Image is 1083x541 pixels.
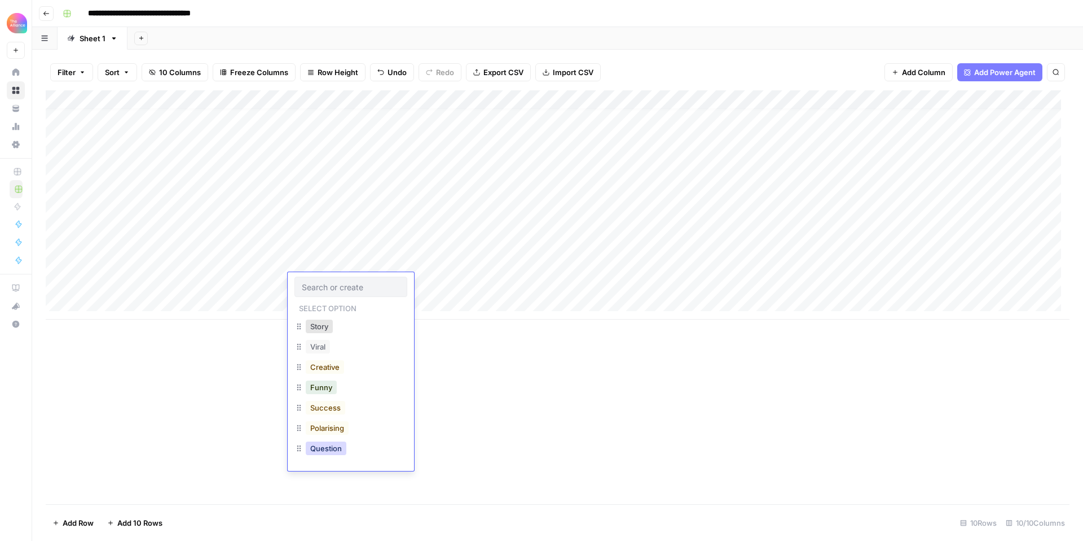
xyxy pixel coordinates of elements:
button: Story [306,320,333,333]
button: Question [306,442,346,455]
button: Add Column [884,63,953,81]
input: Search or create [302,282,400,292]
button: Import CSV [535,63,601,81]
button: Add 10 Rows [100,514,169,532]
span: Add Power Agent [974,67,1036,78]
button: Filter [50,63,93,81]
button: What's new? [7,297,25,315]
span: Export CSV [483,67,523,78]
div: Question [294,439,407,460]
div: 10/10 Columns [1001,514,1069,532]
button: Sort [98,63,137,81]
a: Browse [7,81,25,99]
button: Polarising [306,421,349,435]
a: Home [7,63,25,81]
button: Freeze Columns [213,63,296,81]
img: Alliance Logo [7,13,27,33]
p: Select option [294,300,361,314]
div: Polarising [294,419,407,439]
div: Creative [294,358,407,378]
span: Freeze Columns [230,67,288,78]
div: Success [294,399,407,419]
a: Sheet 1 [58,27,127,50]
span: Redo [436,67,454,78]
span: Import CSV [553,67,593,78]
span: Sort [105,67,120,78]
button: Redo [419,63,461,81]
div: 10 Rows [956,514,1001,532]
button: Export CSV [466,63,531,81]
span: Filter [58,67,76,78]
button: Success [306,401,345,415]
a: Your Data [7,99,25,117]
div: Funny [294,378,407,399]
a: Settings [7,136,25,154]
button: Creative [306,360,344,374]
span: Add Column [902,67,945,78]
span: 10 Columns [159,67,201,78]
span: Add 10 Rows [117,517,162,529]
a: AirOps Academy [7,279,25,297]
span: Add Row [63,517,94,529]
span: Undo [388,67,407,78]
button: Add Row [46,514,100,532]
button: Viral [306,340,330,354]
button: 10 Columns [142,63,208,81]
button: Help + Support [7,315,25,333]
button: Add Power Agent [957,63,1042,81]
div: Sheet 1 [80,33,105,44]
div: What's new? [7,298,24,315]
div: Story [294,317,407,338]
div: Pain Point [294,460,407,480]
div: Viral [294,338,407,358]
button: Funny [306,381,337,394]
button: Row Height [300,63,366,81]
button: Workspace: Alliance [7,9,25,37]
span: Row Height [318,67,358,78]
button: Undo [370,63,414,81]
a: Usage [7,117,25,136]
